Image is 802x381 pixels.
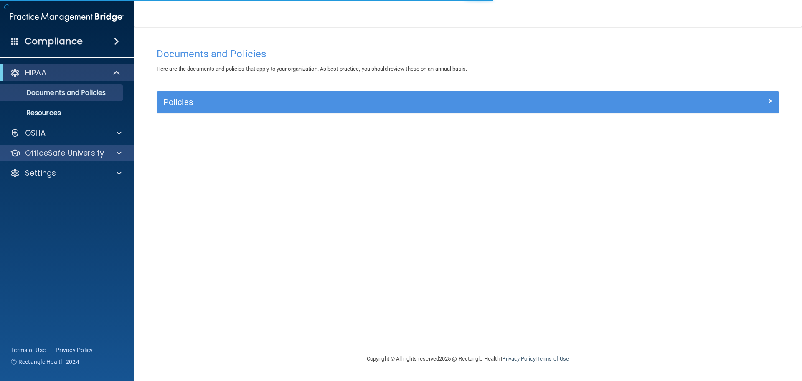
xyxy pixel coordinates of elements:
[5,109,119,117] p: Resources
[25,36,83,47] h4: Compliance
[25,68,46,78] p: HIPAA
[10,168,122,178] a: Settings
[157,66,467,72] span: Here are the documents and policies that apply to your organization. As best practice, you should...
[163,95,772,109] a: Policies
[163,97,617,107] h5: Policies
[25,168,56,178] p: Settings
[25,128,46,138] p: OSHA
[157,49,779,59] h4: Documents and Policies
[11,358,79,366] span: Ⓒ Rectangle Health 2024
[315,345,620,372] div: Copyright © All rights reserved 2025 @ Rectangle Health | |
[56,346,93,354] a: Privacy Policy
[657,322,792,355] iframe: Drift Widget Chat Controller
[10,68,121,78] a: HIPAA
[25,148,104,158] p: OfficeSafe University
[502,355,535,362] a: Privacy Policy
[5,89,119,97] p: Documents and Policies
[10,148,122,158] a: OfficeSafe University
[10,9,124,26] img: PMB logo
[11,346,46,354] a: Terms of Use
[10,128,122,138] a: OSHA
[537,355,569,362] a: Terms of Use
